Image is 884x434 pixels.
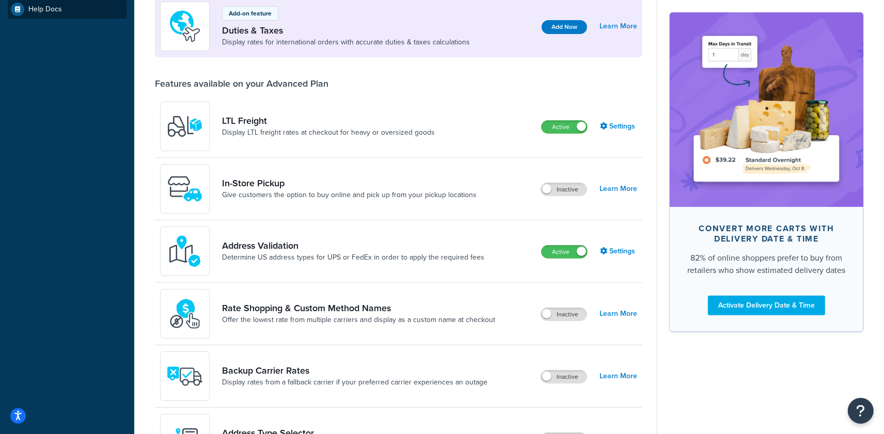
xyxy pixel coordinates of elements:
[222,115,435,126] a: LTL Freight
[155,78,328,89] div: Features available on your Advanced Plan
[167,233,203,269] img: kIG8fy0lQAAAABJRU5ErkJggg==
[167,296,203,332] img: icon-duo-feat-rate-shopping-ecdd8bed.png
[222,190,477,200] a: Give customers the option to buy online and pick up from your pickup locations
[686,251,847,276] div: 82% of online shoppers prefer to buy from retailers who show estimated delivery dates
[167,171,203,207] img: wfgcfpwTIucLEAAAAASUVORK5CYII=
[222,127,435,138] a: Display LTL freight rates at checkout for heavy or oversized goods
[28,5,62,14] span: Help Docs
[599,369,637,383] a: Learn More
[541,183,587,196] label: Inactive
[848,398,874,424] button: Open Resource Center
[222,240,484,251] a: Address Validation
[600,119,637,134] a: Settings
[222,377,487,388] a: Display rates from a fallback carrier if your preferred carrier experiences an outage
[222,315,495,325] a: Offer the lowest rate from multiple carriers and display as a custom name at checkout
[599,307,637,321] a: Learn More
[222,365,487,376] a: Backup Carrier Rates
[541,371,587,383] label: Inactive
[167,358,203,394] img: icon-duo-feat-backup-carrier-4420b188.png
[222,302,495,314] a: Rate Shopping & Custom Method Names
[167,108,203,144] img: y79ZsPf0fXUFUhFXDzUgf+ktZg5F2+ohG75+v3d2s1D9TjoU8PiyCIluIjV41seZevKCRuEjTPPOKHJsQcmKCXGdfprl3L4q7...
[222,25,470,36] a: Duties & Taxes
[229,9,272,18] p: Add-on feature
[686,223,847,244] div: Convert more carts with delivery date & time
[222,37,470,47] a: Display rates for international orders with accurate duties & taxes calculations
[708,295,825,315] a: Activate Delivery Date & Time
[542,20,587,34] button: Add Now
[600,244,637,259] a: Settings
[222,252,484,263] a: Determine US address types for UPS or FedEx in order to apply the required fees
[541,308,587,320] label: Inactive
[542,246,587,258] label: Active
[685,28,848,191] img: feature-image-ddt-36eae7f7280da8017bfb280eaccd9c446f90b1fe08728e4019434db127062ab4.png
[167,8,203,44] img: icon-duo-feat-landed-cost-7136b061.png
[599,182,637,196] a: Learn More
[542,121,587,133] label: Active
[222,178,477,189] a: In-Store Pickup
[599,19,637,34] a: Learn More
